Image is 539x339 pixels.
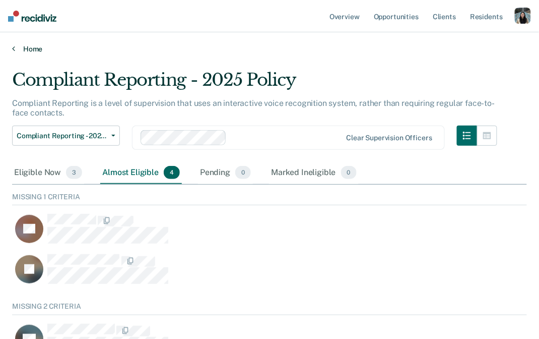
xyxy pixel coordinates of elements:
[198,162,253,184] div: Pending0
[341,166,357,179] span: 0
[100,162,182,184] div: Almost Eligible4
[66,166,82,179] span: 3
[347,134,432,142] div: Clear supervision officers
[12,70,497,98] div: Compliant Reporting - 2025 Policy
[12,213,463,254] div: CaseloadOpportunityCell-202
[12,44,527,53] a: Home
[12,126,120,146] button: Compliant Reporting - 2025 Policy
[12,254,463,294] div: CaseloadOpportunityCell-104
[12,98,495,118] p: Compliant Reporting is a level of supervision that uses an interactive voice recognition system, ...
[269,162,359,184] div: Marked Ineligible0
[12,193,527,206] div: Missing 1 Criteria
[17,132,107,140] span: Compliant Reporting - 2025 Policy
[235,166,251,179] span: 0
[12,302,527,315] div: Missing 2 Criteria
[12,162,84,184] div: Eligible Now3
[164,166,180,179] span: 4
[8,11,56,22] img: Recidiviz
